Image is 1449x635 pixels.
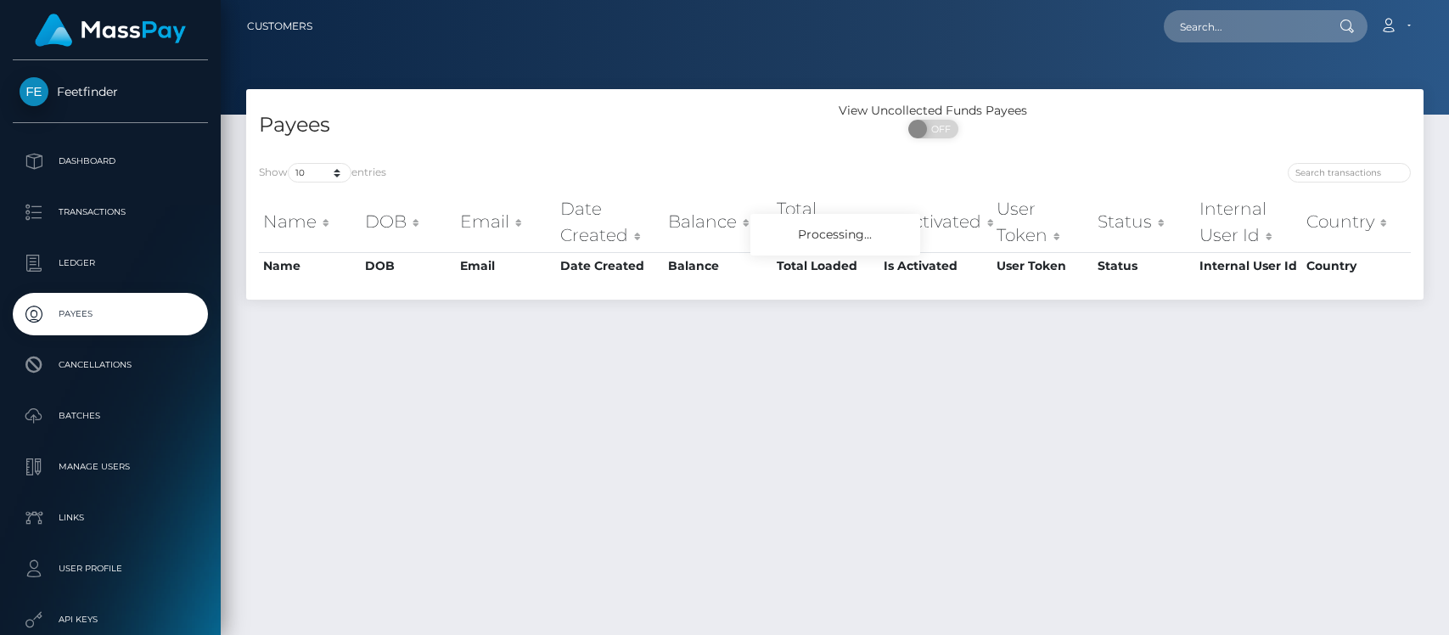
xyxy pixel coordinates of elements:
[835,102,1031,120] div: View Uncollected Funds Payees
[13,497,208,539] a: Links
[13,344,208,386] a: Cancellations
[259,163,386,183] label: Show entries
[361,192,457,252] th: DOB
[259,252,361,279] th: Name
[20,352,201,378] p: Cancellations
[1288,163,1411,183] input: Search transactions
[288,163,351,183] select: Showentries
[992,192,1092,252] th: User Token
[35,14,186,47] img: MassPay Logo
[247,8,312,44] a: Customers
[879,252,993,279] th: Is Activated
[1093,252,1195,279] th: Status
[20,77,48,106] img: Feetfinder
[20,505,201,531] p: Links
[20,301,201,327] p: Payees
[20,607,201,632] p: API Keys
[20,556,201,582] p: User Profile
[556,192,664,252] th: Date Created
[1195,192,1303,252] th: Internal User Id
[20,199,201,225] p: Transactions
[259,192,361,252] th: Name
[13,242,208,284] a: Ledger
[992,252,1092,279] th: User Token
[20,250,201,276] p: Ledger
[13,293,208,335] a: Payees
[1164,10,1323,42] input: Search...
[13,395,208,437] a: Batches
[1093,192,1195,252] th: Status
[772,252,879,279] th: Total Loaded
[13,446,208,488] a: Manage Users
[556,252,664,279] th: Date Created
[879,192,993,252] th: Is Activated
[456,192,555,252] th: Email
[20,454,201,480] p: Manage Users
[20,149,201,174] p: Dashboard
[13,84,208,99] span: Feetfinder
[13,548,208,590] a: User Profile
[13,140,208,183] a: Dashboard
[259,110,823,140] h4: Payees
[1195,252,1303,279] th: Internal User Id
[1302,192,1411,252] th: Country
[918,120,960,138] span: OFF
[13,191,208,233] a: Transactions
[772,192,879,252] th: Total Loaded
[361,252,457,279] th: DOB
[664,192,772,252] th: Balance
[750,214,920,256] div: Processing...
[456,252,555,279] th: Email
[20,403,201,429] p: Batches
[664,252,772,279] th: Balance
[1302,252,1411,279] th: Country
